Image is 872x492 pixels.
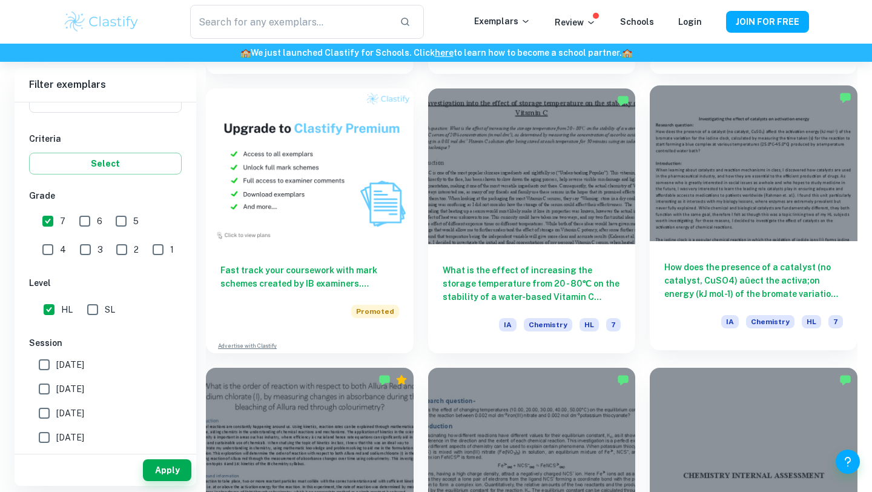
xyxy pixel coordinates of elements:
[218,342,277,350] a: Advertise with Clastify
[206,88,414,244] img: Thumbnail
[29,132,182,145] h6: Criteria
[443,264,621,304] h6: What is the effect of increasing the storage temperature from 20 - 80℃ on the stability of a wate...
[143,459,191,481] button: Apply
[97,214,102,228] span: 6
[63,10,140,34] img: Clastify logo
[622,48,632,58] span: 🏫
[678,17,702,27] a: Login
[435,48,454,58] a: here
[721,315,739,328] span: IA
[617,95,629,107] img: Marked
[29,336,182,350] h6: Session
[61,303,73,316] span: HL
[428,88,636,353] a: What is the effect of increasing the storage temperature from 20 - 80℃ on the stability of a wate...
[134,243,139,256] span: 2
[746,315,794,328] span: Chemistry
[15,68,196,102] h6: Filter exemplars
[2,46,870,59] h6: We just launched Clastify for Schools. Click to learn how to become a school partner.
[190,5,390,39] input: Search for any exemplars...
[56,431,84,444] span: [DATE]
[664,261,843,301] h6: How does the presence of a catalyst (no catalyst, CuSO4) aûect the activa;on energy (kJ mol-1) of...
[836,450,860,474] button: Help and Feedback
[105,303,115,316] span: SL
[606,318,621,331] span: 7
[29,189,182,202] h6: Grade
[650,88,857,353] a: How does the presence of a catalyst (no catalyst, CuSO4) aûect the activa;on energy (kJ mol-1) of...
[56,382,84,396] span: [DATE]
[726,11,809,33] button: JOIN FOR FREE
[97,243,103,256] span: 3
[580,318,599,331] span: HL
[555,16,596,29] p: Review
[802,315,821,328] span: HL
[29,276,182,290] h6: Level
[395,374,408,386] div: Premium
[499,318,517,331] span: IA
[56,407,84,420] span: [DATE]
[524,318,572,331] span: Chemistry
[60,214,65,228] span: 7
[839,374,851,386] img: Marked
[617,374,629,386] img: Marked
[378,374,391,386] img: Marked
[240,48,251,58] span: 🏫
[474,15,530,28] p: Exemplars
[56,358,84,371] span: [DATE]
[220,264,399,290] h6: Fast track your coursework with mark schemes created by IB examiners. Upgrade now
[133,214,139,228] span: 5
[351,305,399,318] span: Promoted
[620,17,654,27] a: Schools
[839,91,851,104] img: Marked
[29,153,182,175] button: Select
[828,315,843,328] span: 7
[60,243,66,256] span: 4
[170,243,174,256] span: 1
